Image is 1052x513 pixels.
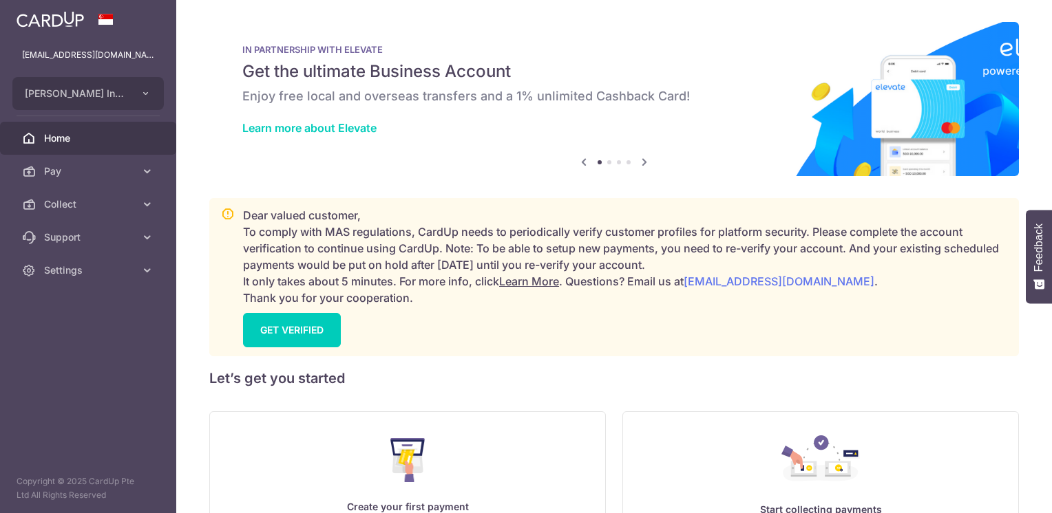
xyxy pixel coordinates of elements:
h5: Let’s get you started [209,367,1019,389]
img: Renovation banner [209,22,1019,176]
a: Learn More [499,274,559,288]
h5: Get the ultimate Business Account [242,61,986,83]
button: [PERSON_NAME] International School Pte Ltd [12,77,164,110]
span: Collect [44,197,135,211]
a: [EMAIL_ADDRESS][DOMAIN_NAME] [684,274,874,288]
p: Dear valued customer, To comply with MAS regulations, CardUp needs to periodically verify custome... [243,207,1007,306]
h6: Enjoy free local and overseas transfers and a 1% unlimited Cashback Card! [242,88,986,105]
span: Settings [44,263,135,277]
span: Feedback [1033,223,1045,272]
img: CardUp [17,11,84,28]
img: Collect Payment [781,435,860,485]
img: Make Payment [390,438,425,482]
p: [EMAIL_ADDRESS][DOMAIN_NAME] [22,48,154,62]
a: Learn more about Elevate [242,121,377,135]
span: [PERSON_NAME] International School Pte Ltd [25,87,127,100]
button: Feedback - Show survey [1026,210,1052,303]
span: Support [44,230,135,244]
a: GET VERIFIED [243,313,341,347]
span: Pay [44,164,135,178]
p: IN PARTNERSHIP WITH ELEVATE [242,44,986,55]
span: Home [44,131,135,145]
